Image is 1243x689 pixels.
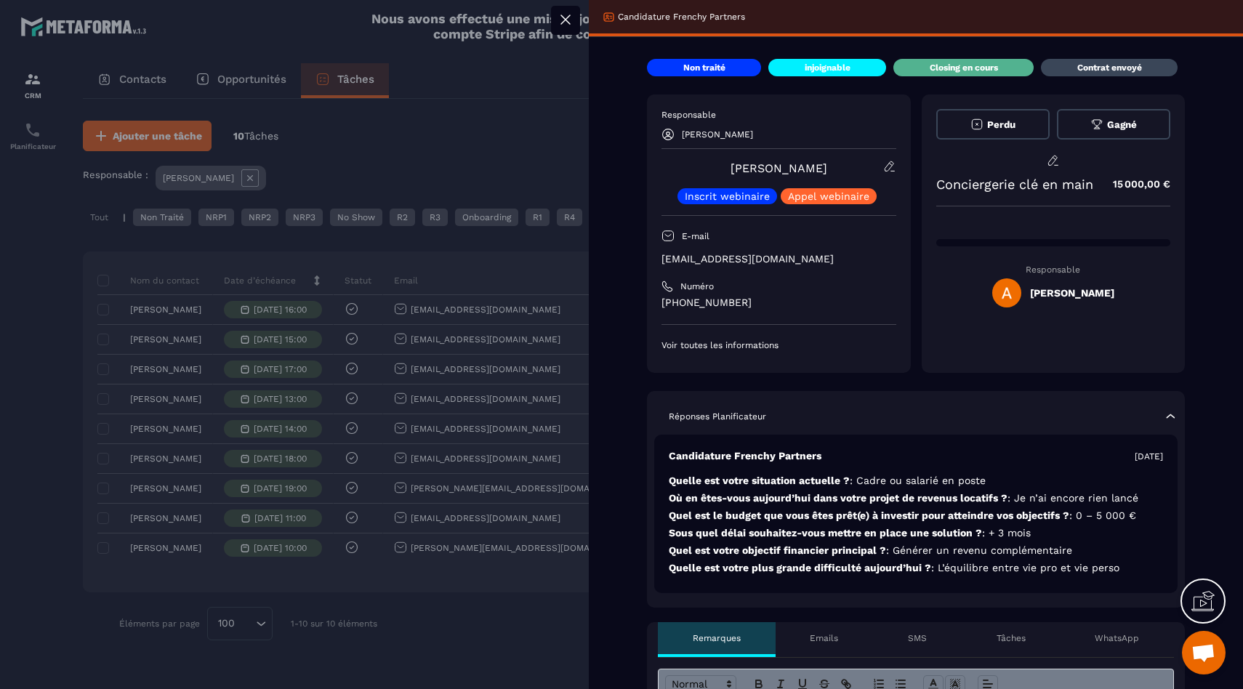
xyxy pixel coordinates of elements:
p: Responsable [661,109,896,121]
span: : Générer un revenu complémentaire [886,544,1072,556]
p: Tâches [997,632,1026,644]
div: Ouvrir le chat [1182,631,1226,674]
p: Quel est le budget que vous êtes prêt(e) à investir pour atteindre vos objectifs ? [669,509,1163,523]
p: [PHONE_NUMBER] [661,296,896,310]
span: : Cadre ou salarié en poste [850,475,986,486]
p: Quel est votre objectif financier principal ? [669,544,1163,557]
p: injoignable [805,62,850,73]
p: Closing en cours [930,62,998,73]
p: Quelle est votre situation actuelle ? [669,474,1163,488]
p: Emails [810,632,838,644]
p: Inscrit webinaire [685,191,770,201]
p: Non traité [683,62,725,73]
p: Conciergerie clé en main [936,177,1093,192]
p: [DATE] [1135,451,1163,462]
p: Voir toutes les informations [661,339,896,351]
p: Sous quel délai souhaitez-vous mettre en place une solution ? [669,526,1163,540]
p: Où en êtes-vous aujourd’hui dans votre projet de revenus locatifs ? [669,491,1163,505]
span: : L’équilibre entre vie pro et vie perso [931,562,1119,573]
p: Contrat envoyé [1077,62,1142,73]
p: [EMAIL_ADDRESS][DOMAIN_NAME] [661,252,896,266]
p: SMS [908,632,927,644]
p: [PERSON_NAME] [682,129,753,140]
a: [PERSON_NAME] [731,161,827,175]
button: Perdu [936,109,1050,140]
p: Remarques [693,632,741,644]
span: Gagné [1107,119,1137,130]
span: Perdu [987,119,1015,130]
p: Quelle est votre plus grande difficulté aujourd’hui ? [669,561,1163,575]
p: Candidature Frenchy Partners [618,11,745,23]
span: : 0 – 5 000 € [1069,509,1136,521]
span: : Je n’ai encore rien lancé [1007,492,1138,504]
span: : + 3 mois [982,527,1031,539]
button: Gagné [1057,109,1170,140]
p: Numéro [680,281,714,292]
p: Appel webinaire [788,191,869,201]
p: WhatsApp [1095,632,1139,644]
p: E-mail [682,230,709,242]
p: 15 000,00 € [1098,170,1170,198]
p: Responsable [936,265,1171,275]
p: Candidature Frenchy Partners [669,449,821,463]
p: Réponses Planificateur [669,411,766,422]
h5: [PERSON_NAME] [1030,287,1114,299]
